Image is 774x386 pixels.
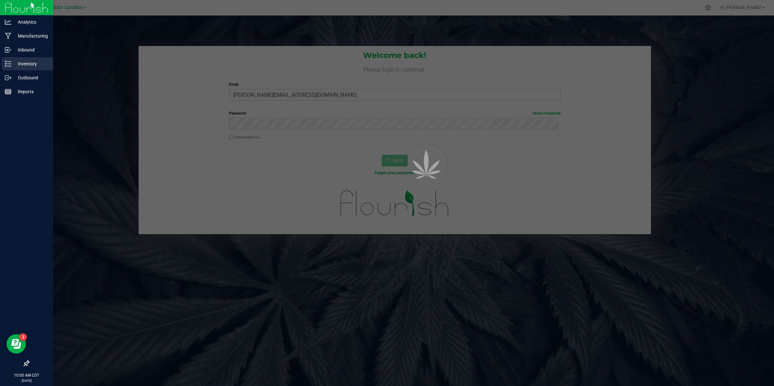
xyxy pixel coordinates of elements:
inline-svg: Inbound [5,47,11,53]
inline-svg: Analytics [5,19,11,25]
iframe: Resource center unread badge [19,333,27,341]
p: Inventory [11,60,50,68]
inline-svg: Outbound [5,74,11,81]
p: Inbound [11,46,50,54]
p: Analytics [11,18,50,26]
p: Reports [11,88,50,96]
p: [DATE] [3,378,50,383]
p: Outbound [11,74,50,82]
p: Manufacturing [11,32,50,40]
inline-svg: Reports [5,88,11,95]
p: 10:00 AM CDT [3,372,50,378]
iframe: Resource center [6,334,26,354]
inline-svg: Inventory [5,61,11,67]
inline-svg: Manufacturing [5,33,11,39]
